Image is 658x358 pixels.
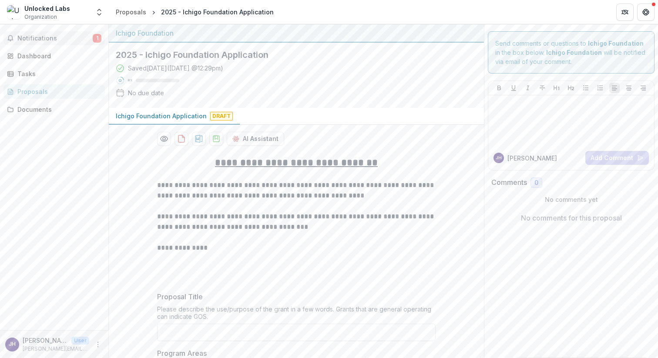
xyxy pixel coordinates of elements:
[508,83,519,93] button: Underline
[116,28,477,38] div: Ichigo Foundation
[128,64,223,73] div: Saved [DATE] ( [DATE] @ 12:29pm )
[637,3,655,21] button: Get Help
[537,83,547,93] button: Strike
[3,102,105,117] a: Documents
[23,345,89,353] p: [PERSON_NAME][EMAIL_ADDRESS][DOMAIN_NAME]
[112,6,277,18] nav: breadcrumb
[523,83,533,93] button: Italicize
[595,83,605,93] button: Ordered List
[581,83,591,93] button: Bullet List
[17,51,98,60] div: Dashboard
[112,6,150,18] a: Proposals
[93,34,101,43] span: 1
[116,111,207,120] p: Ichigo Foundation Application
[17,105,98,114] div: Documents
[491,178,527,187] h2: Comments
[210,112,233,120] span: Draft
[192,132,206,146] button: download-proposal
[3,31,105,45] button: Notifications1
[551,83,562,93] button: Heading 1
[71,337,89,345] p: User
[24,4,70,13] div: Unlocked Labs
[24,13,57,21] span: Organization
[23,336,68,345] p: [PERSON_NAME]
[3,84,105,99] a: Proposals
[624,83,634,93] button: Align Center
[585,151,649,165] button: Add Comment
[227,132,284,146] button: AI Assistant
[588,40,644,47] strong: Ichigo Foundation
[534,179,538,187] span: 0
[17,87,98,96] div: Proposals
[521,213,622,223] p: No comments for this proposal
[494,83,504,93] button: Bold
[128,88,164,97] div: No due date
[566,83,576,93] button: Heading 2
[157,291,203,302] p: Proposal Title
[93,339,103,350] button: More
[638,83,648,93] button: Align Right
[116,50,463,60] h2: 2025 - Ichigo Foundation Application
[128,77,132,84] p: 0 %
[209,132,223,146] button: download-proposal
[7,5,21,19] img: Unlocked Labs
[507,154,557,163] p: [PERSON_NAME]
[3,67,105,81] a: Tasks
[546,49,602,56] strong: Ichigo Foundation
[616,3,634,21] button: Partners
[3,49,105,63] a: Dashboard
[17,69,98,78] div: Tasks
[116,7,146,17] div: Proposals
[9,341,16,347] div: Jessica Hicklin
[175,132,188,146] button: download-proposal
[496,156,502,160] div: Jessica Hicklin
[491,195,651,204] p: No comments yet
[17,35,93,42] span: Notifications
[488,31,655,74] div: Send comments or questions to in the box below. will be notified via email of your comment.
[157,132,171,146] button: Preview bdb66179-6404-4de2-a166-c1e7e7d1d8ed-0.pdf
[161,7,274,17] div: 2025 - Ichigo Foundation Application
[93,3,105,21] button: Open entity switcher
[609,83,620,93] button: Align Left
[157,305,436,324] div: Please describe the use/purpose of the grant in a few words. Grants that are general operating ca...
